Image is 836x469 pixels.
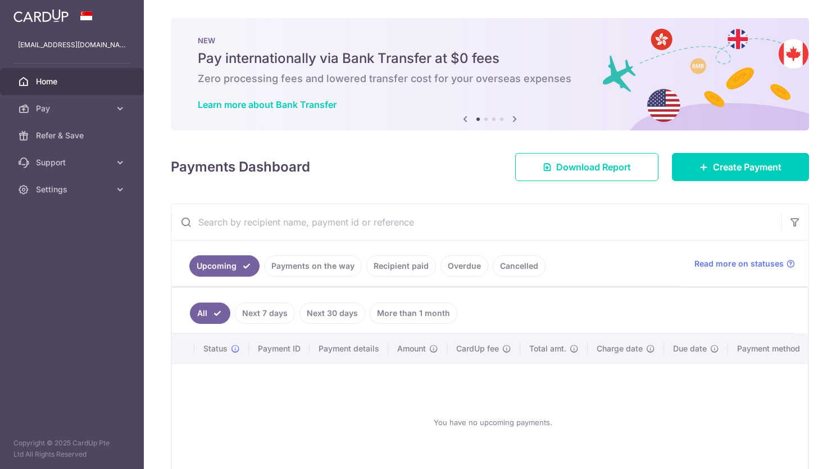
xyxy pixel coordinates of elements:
th: Payment details [310,334,388,363]
span: Pay [36,103,110,114]
a: All [190,303,230,324]
p: [EMAIL_ADDRESS][DOMAIN_NAME] [18,39,126,51]
input: Search by recipient name, payment id or reference [171,204,782,240]
th: Payment ID [249,334,310,363]
span: Amount [397,343,426,354]
span: Create Payment [713,160,782,174]
a: Payments on the way [264,255,362,277]
span: Support [36,157,110,168]
h5: Pay internationally via Bank Transfer at $0 fees [198,49,782,67]
a: More than 1 month [370,303,457,324]
a: Learn more about Bank Transfer [198,99,337,110]
th: Payment method [728,334,814,363]
a: Download Report [515,153,658,181]
h6: Zero processing fees and lowered transfer cost for your overseas expenses [198,72,782,85]
span: Status [203,343,228,354]
img: Bank transfer banner [171,18,809,130]
img: CardUp [13,9,69,22]
a: Cancelled [493,255,546,277]
span: Download Report [556,160,631,174]
a: Create Payment [672,153,809,181]
h4: Payments Dashboard [171,157,310,177]
a: Overdue [440,255,488,277]
span: Read more on statuses [694,258,784,269]
span: Total amt. [529,343,566,354]
a: Upcoming [189,255,260,277]
span: Settings [36,184,110,195]
a: Read more on statuses [694,258,795,269]
a: Recipient paid [366,255,436,277]
a: Next 7 days [235,303,295,324]
span: Charge date [597,343,643,354]
span: Home [36,76,110,87]
span: Due date [673,343,707,354]
p: NEW [198,36,782,45]
span: CardUp fee [456,343,499,354]
a: Next 30 days [299,303,365,324]
span: Refer & Save [36,130,110,141]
